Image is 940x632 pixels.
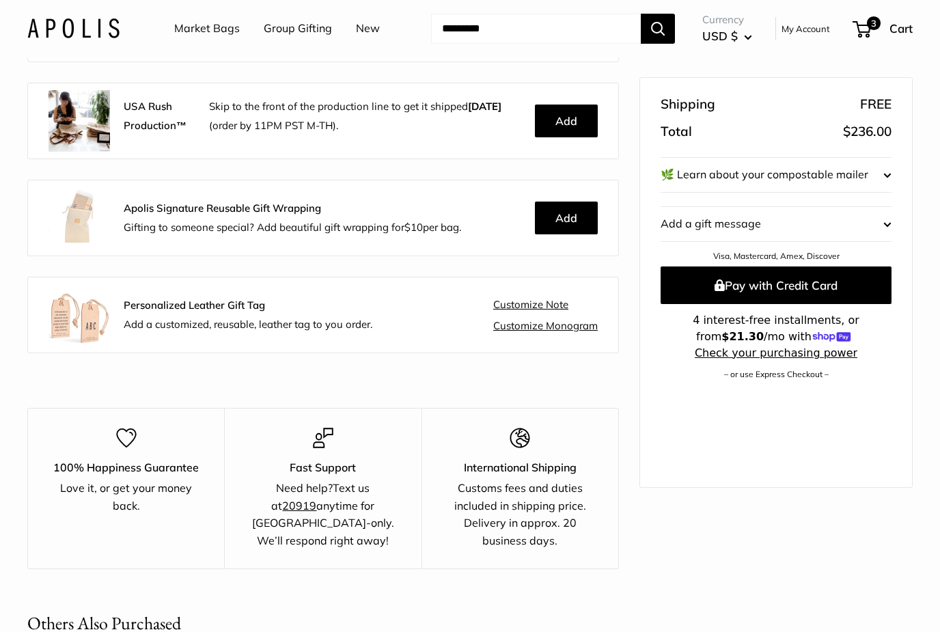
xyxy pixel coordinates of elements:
div: Love it, or get your money back. [52,480,200,515]
a: Market Bags [174,18,240,39]
span: $236.00 [843,123,891,139]
button: Add a gift message [661,208,891,242]
div: Customs fees and duties included in shipping price. Delivery in approx. 20 business days. [446,480,594,550]
span: Cart [889,21,913,36]
span: USD $ [702,29,738,43]
span: Add a customized, reusable, leather tag to you order. [124,318,372,331]
a: 3 Cart [854,18,913,40]
p: Skip to the front of the production line to get it shipped (order by 11PM PST M-TH). [209,98,525,136]
span: $10 [404,221,423,234]
strong: Personalized Leather Gift Tag [124,299,265,312]
button: Pay with Credit Card [661,266,891,304]
span: Currency [702,10,752,29]
b: [DATE] [468,100,501,113]
span: Gifting to someone special? Add beautiful gift wrapping for per bag. [124,221,461,234]
img: Apolis [27,18,120,38]
a: Customize Monogram [493,320,598,333]
iframe: PayPal-paypal [661,402,891,439]
p: Fast Support [249,460,397,478]
a: Text us at20919 [271,482,370,513]
span: 3 [867,16,881,30]
img: Apolis_GiftWrapping_5_90x_2x.jpg [49,188,110,249]
a: Customize Note [493,299,568,312]
input: Search... [431,14,641,44]
a: Visa, Mastercard, Amex, Discover [713,251,840,262]
img: rush.jpg [49,91,110,152]
button: Add [535,105,598,138]
span: Shipping [661,93,715,118]
p: 100% Happiness Guarantee [52,460,200,478]
span: FREE [860,93,891,118]
img: Apolis_Leather-Gift-Tag_Group_180x.jpg [49,285,110,346]
strong: Apolis Signature Reusable Gift Wrapping [124,202,321,215]
a: – or use Express Checkout – [724,369,829,379]
u: 20919 [282,499,316,513]
a: New [356,18,380,39]
div: Need help? anytime for [GEOGRAPHIC_DATA]-only. We’ll respond right away! [249,480,397,550]
button: USD $ [702,25,752,47]
p: International Shipping [446,460,594,478]
button: 🌿 Learn about your compostable mailer [661,159,891,193]
a: My Account [782,20,830,37]
a: Group Gifting [264,18,332,39]
span: Total [661,120,692,144]
strong: USA Rush Production™ [124,100,186,133]
button: Search [641,14,675,44]
button: Add [535,202,598,235]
